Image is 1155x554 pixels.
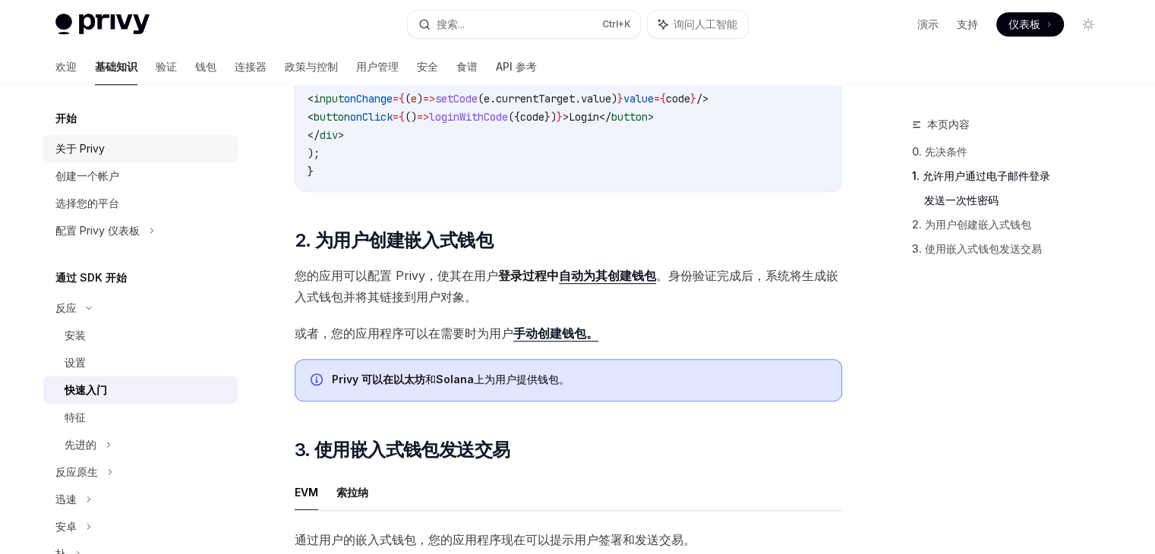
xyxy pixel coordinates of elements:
[55,14,150,35] img: 灯光标志
[436,373,474,386] font: Solana
[393,92,399,105] span: =
[356,60,399,73] font: 用户管理
[285,60,338,73] font: 政策与控制
[308,92,314,105] span: <
[332,373,425,386] font: Privy 可以在以太坊
[456,49,478,85] a: 食谱
[917,17,939,30] font: 演示
[314,92,344,105] span: input
[417,92,423,105] span: )
[648,110,654,124] span: >
[65,411,86,423] font: 特征
[924,194,999,206] font: 发送一次性密码
[405,92,411,105] span: (
[295,268,462,283] font: 您的应用可以配置 Privy，使其
[912,212,1112,237] a: 2. 为用户创建嵌入式钱包
[611,110,648,124] span: button
[417,110,429,124] span: =>
[156,60,177,73] font: 验证
[314,110,350,124] span: button
[417,49,438,85] a: 安全
[666,92,690,105] span: code
[924,188,1112,212] a: 发送一次性密码
[583,268,656,283] font: 为其创建钱包
[356,49,399,85] a: 用户管理
[156,49,177,85] a: 验证
[295,326,428,341] font: 或者，您的应用程序可以
[195,49,216,85] a: 钱包
[55,271,127,284] font: 通过 SDK 开始
[484,92,490,105] span: e
[55,197,119,209] font: 选择您的平台
[496,92,575,105] span: currentTarget
[55,142,105,155] font: 关于 Privy
[308,110,314,124] span: <
[478,92,484,105] span: (
[957,17,978,30] font: 支持
[43,322,238,349] a: 安装
[95,60,137,73] font: 基础知识
[611,92,617,105] span: )
[696,92,708,105] span: />
[43,190,238,217] a: 选择您的平台
[474,373,559,386] font: 上为用户提供钱包
[320,128,338,142] span: div
[513,326,598,342] a: 手动创建钱包。
[435,92,478,105] span: setCode
[417,60,438,73] font: 安全
[55,493,77,505] font: 迅速
[912,237,1112,261] a: 3. 使用嵌入式钱包发送交易
[538,326,598,341] font: 创建钱包。
[285,49,338,85] a: 政策与控制
[344,92,393,105] span: onChange
[308,128,320,142] span: </
[55,49,77,85] a: 欢迎
[55,112,77,124] font: 开始
[623,92,654,105] span: value
[43,376,238,404] a: 快速入门
[912,164,1112,188] a: 1. 允许用户通过电子邮件登录
[654,92,660,105] span: =
[55,301,77,314] font: 反应
[927,118,970,131] font: 本页内容
[399,92,405,105] span: {
[95,49,137,85] a: 基础知识
[1008,17,1040,30] font: 仪表板
[456,60,478,73] font: 食谱
[508,110,520,124] span: ({
[996,12,1064,36] a: 仪表板
[336,486,368,499] font: 索拉纳
[1076,12,1100,36] button: 切换暗模式
[563,110,569,124] span: >
[575,92,581,105] span: .
[43,404,238,431] a: 特征
[557,110,563,124] span: }
[520,110,544,124] span: code
[602,18,618,30] font: Ctrl
[674,17,737,30] font: 询问人工智能
[559,268,656,284] a: 自动为其创建钱包
[55,169,119,182] font: 创建一个帐户
[295,439,510,461] font: 3. 使用嵌入式钱包发送交易
[43,162,238,190] a: 创建一个帐户
[308,146,320,160] span: );
[429,110,508,124] span: loginWithCode
[235,49,267,85] a: 连接器
[235,60,267,73] font: 连接器
[65,383,107,396] font: 快速入门
[308,165,314,178] span: }
[496,49,537,85] a: API 参考
[295,486,318,499] font: EVM
[350,110,393,124] span: onClick
[425,373,436,386] font: 和
[65,356,86,369] font: 设置
[498,268,559,283] font: 登录过程中
[912,218,1031,231] font: 2. 为用户创建嵌入式钱包
[912,140,1112,164] a: 0. 先决条件
[957,17,978,32] a: 支持
[581,92,611,105] span: value
[496,60,537,73] font: API 参考
[437,17,465,30] font: 搜索...
[295,532,696,547] font: 通过用户的嵌入式钱包，您的应用程序现在可以提示用户签署和发送交易。
[599,110,611,124] span: </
